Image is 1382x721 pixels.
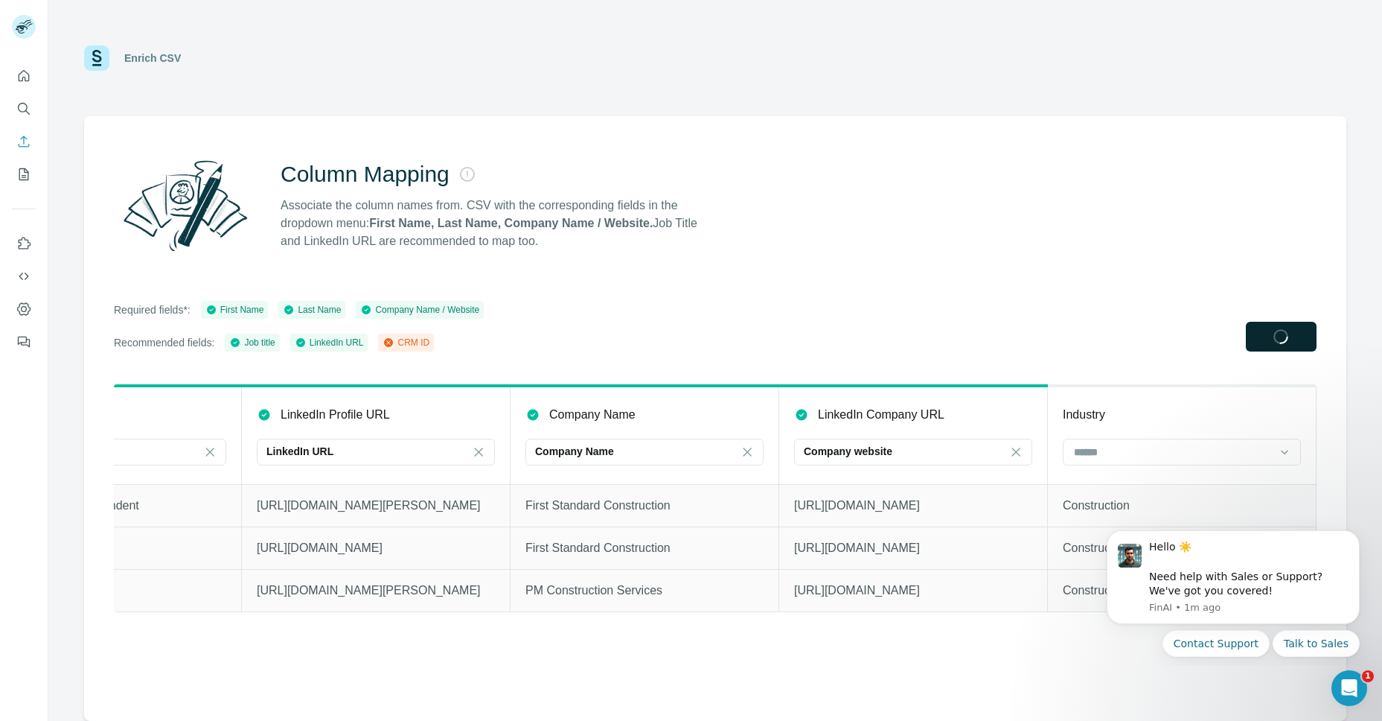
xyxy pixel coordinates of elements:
[794,539,1032,557] p: [URL][DOMAIN_NAME]
[257,539,495,557] p: [URL][DOMAIN_NAME]
[281,197,711,250] p: Associate the column names from. CSV with the corresponding fields in the dropdown menu: Job Titl...
[804,444,892,459] p: Company website
[794,497,1032,515] p: [URL][DOMAIN_NAME]
[281,161,450,188] h2: Column Mapping
[295,336,364,349] div: LinkedIn URL
[12,128,36,155] button: Enrich CSV
[205,303,264,317] div: First Name
[229,336,275,349] div: Job title
[114,152,257,259] img: Surfe Illustration - Column Mapping
[12,296,36,323] button: Dashboard
[525,582,764,600] p: PM Construction Services
[257,497,495,515] p: [URL][DOMAIN_NAME][PERSON_NAME]
[1063,497,1301,515] p: Construction
[1362,670,1374,682] span: 1
[360,303,479,317] div: Company Name / Website
[84,45,109,71] img: Surfe Logo
[12,161,36,188] button: My lists
[1063,539,1301,557] p: Construction
[12,230,36,257] button: Use Surfe on LinkedIn
[281,406,390,424] p: LinkedIn Profile URL
[525,497,764,515] p: First Standard Construction
[257,582,495,600] p: [URL][DOMAIN_NAME][PERSON_NAME]
[818,406,944,424] p: LinkedIn Company URL
[12,328,36,355] button: Feedback
[12,263,36,290] button: Use Surfe API
[549,406,636,424] p: Company Name
[535,444,614,459] p: Company Name
[114,302,191,317] p: Required fields*:
[1063,406,1105,424] p: Industry
[12,95,36,122] button: Search
[266,444,333,459] p: LinkedIn URL
[114,335,214,350] p: Recommended fields:
[124,51,181,66] div: Enrich CSV
[383,336,429,349] div: CRM ID
[12,63,36,89] button: Quick start
[1063,582,1301,600] p: Construction
[794,582,1032,600] p: [URL][DOMAIN_NAME]
[369,217,653,229] strong: First Name, Last Name, Company Name / Website.
[525,539,764,557] p: First Standard Construction
[1084,517,1382,666] iframe: Intercom notifications message
[1331,670,1367,706] iframe: Intercom live chat
[283,303,341,317] div: Last Name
